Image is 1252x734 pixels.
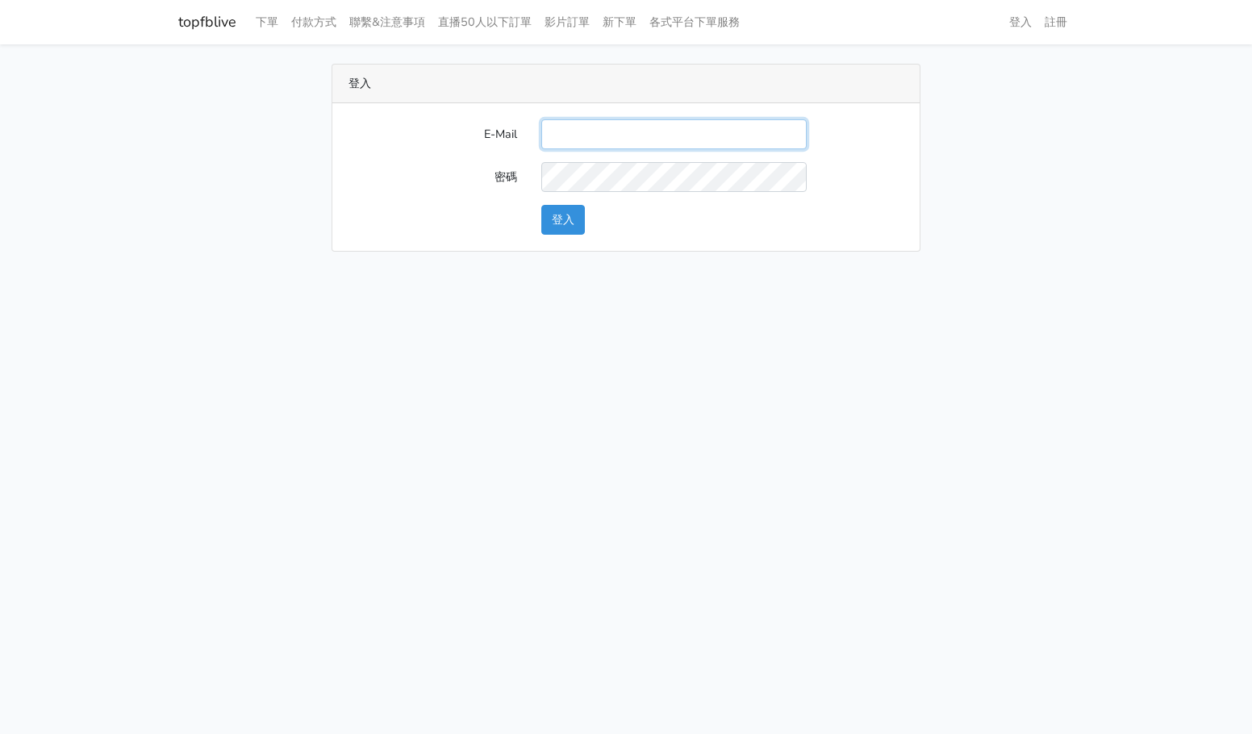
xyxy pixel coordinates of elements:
[249,6,285,38] a: 下單
[538,6,596,38] a: 影片訂單
[332,65,920,103] div: 登入
[336,162,529,192] label: 密碼
[336,119,529,149] label: E-Mail
[432,6,538,38] a: 直播50人以下訂單
[1003,6,1038,38] a: 登入
[343,6,432,38] a: 聯繫&注意事項
[178,6,236,38] a: topfblive
[643,6,746,38] a: 各式平台下單服務
[596,6,643,38] a: 新下單
[541,205,585,235] button: 登入
[1038,6,1074,38] a: 註冊
[285,6,343,38] a: 付款方式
